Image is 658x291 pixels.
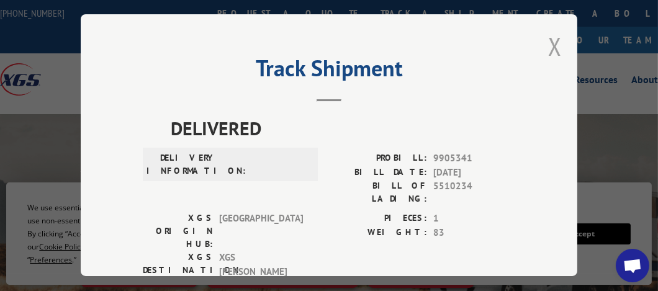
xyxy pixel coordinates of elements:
[329,180,427,206] label: BILL OF LADING:
[143,212,213,251] label: XGS ORIGIN HUB:
[616,249,649,282] div: Open chat
[433,166,515,180] span: [DATE]
[219,212,303,251] span: [GEOGRAPHIC_DATA]
[143,60,515,83] h2: Track Shipment
[433,212,515,226] span: 1
[146,152,217,178] label: DELIVERY INFORMATION:
[433,180,515,206] span: 5510234
[329,166,427,180] label: BILL DATE:
[433,152,515,166] span: 9905341
[329,212,427,226] label: PIECES:
[433,226,515,240] span: 83
[548,30,562,63] button: Close modal
[329,226,427,240] label: WEIGHT:
[171,115,515,143] span: DELIVERED
[329,152,427,166] label: PROBILL:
